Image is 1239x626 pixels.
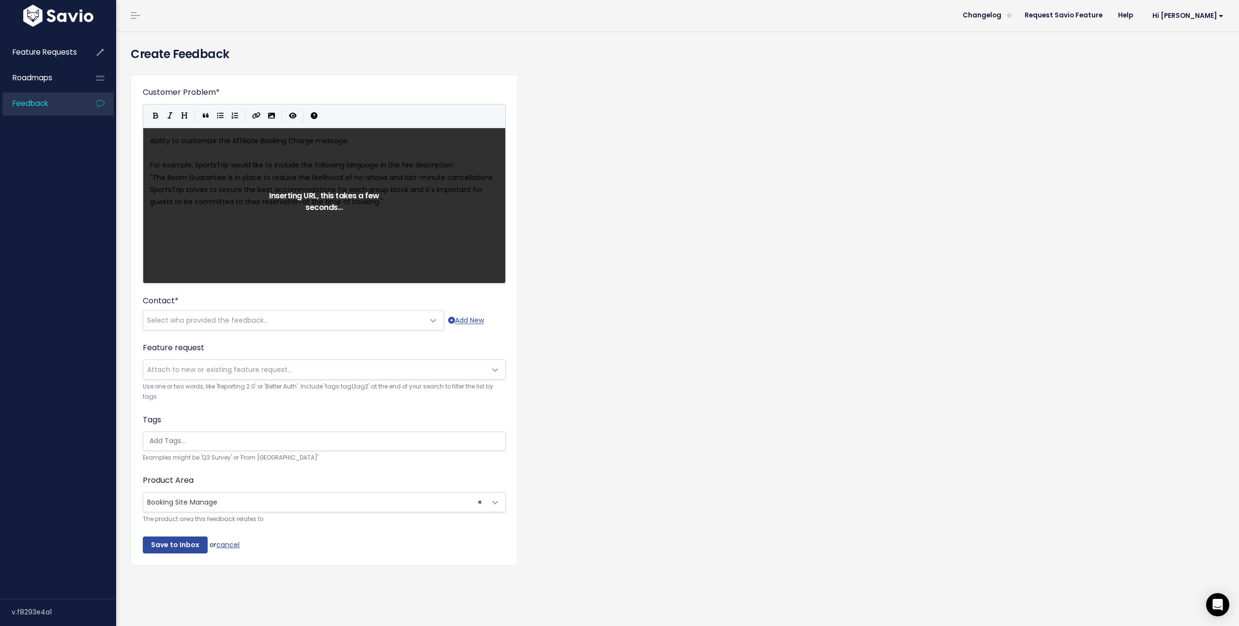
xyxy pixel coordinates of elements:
[264,109,279,123] button: Import an image
[13,98,48,108] span: Feedback
[963,12,1001,19] span: Changelog
[307,109,321,123] button: Markdown Guide
[143,537,208,554] input: Save to Inbox
[13,73,52,83] span: Roadmaps
[143,492,506,512] span: Booking Site Manage
[2,41,80,63] a: Feature Requests
[213,109,227,123] button: Generic List
[282,110,283,122] i: |
[143,295,179,307] label: Contact
[448,314,484,327] a: Add New
[1141,8,1231,23] a: Hi [PERSON_NAME]
[163,109,177,123] button: Italic
[143,492,486,512] span: Booking Site Manage
[146,436,508,446] input: Add Tags...
[143,514,506,524] small: The product area this feedback relates to
[143,382,506,402] small: Use one or two words, like 'Reporting 2.0' or 'Better Auth'. Include 'tags:tag1,tag2' at the end ...
[177,109,192,123] button: Heading
[147,365,292,374] span: Attach to new or existing feature request...
[13,47,77,57] span: Feature Requests
[1110,8,1141,23] a: Help
[478,492,482,512] span: ×
[245,110,246,122] i: |
[249,109,264,123] button: Create Link
[21,5,96,27] img: logo-white.9d6f32f41409.svg
[143,453,506,463] small: Examples might be 'Q3 Survey' or 'From [GEOGRAPHIC_DATA]'
[150,160,453,170] span: For example, SportsTrip would like to include the following language in the fee description
[303,110,304,122] i: |
[12,599,116,625] div: v.f8293e4a1
[143,342,204,354] label: Feature request
[1206,593,1229,616] div: Open Intercom Messenger
[216,539,240,549] a: cancel
[131,45,1224,63] h4: Create Feedback
[143,475,194,486] label: Product Area
[252,190,396,213] h6: Inserting URL, this takes a few seconds...
[198,109,213,123] button: Quote
[150,173,496,207] span: "The Room Guarantee is in place to reduce the likelihood of no-shows and last-minute cancellation...
[143,87,506,553] form: or
[2,92,80,115] a: Feedback
[150,136,348,146] span: Ability to customize the Affiliate Booking Charge message:
[147,315,268,325] span: Select who provided the feedback...
[227,109,242,123] button: Numbered List
[286,109,300,123] button: Toggle Preview
[143,414,161,426] label: Tags
[1152,12,1224,19] span: Hi [PERSON_NAME]
[148,109,163,123] button: Bold
[143,87,220,98] label: Customer Problem
[2,67,80,89] a: Roadmaps
[1017,8,1110,23] a: Request Savio Feature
